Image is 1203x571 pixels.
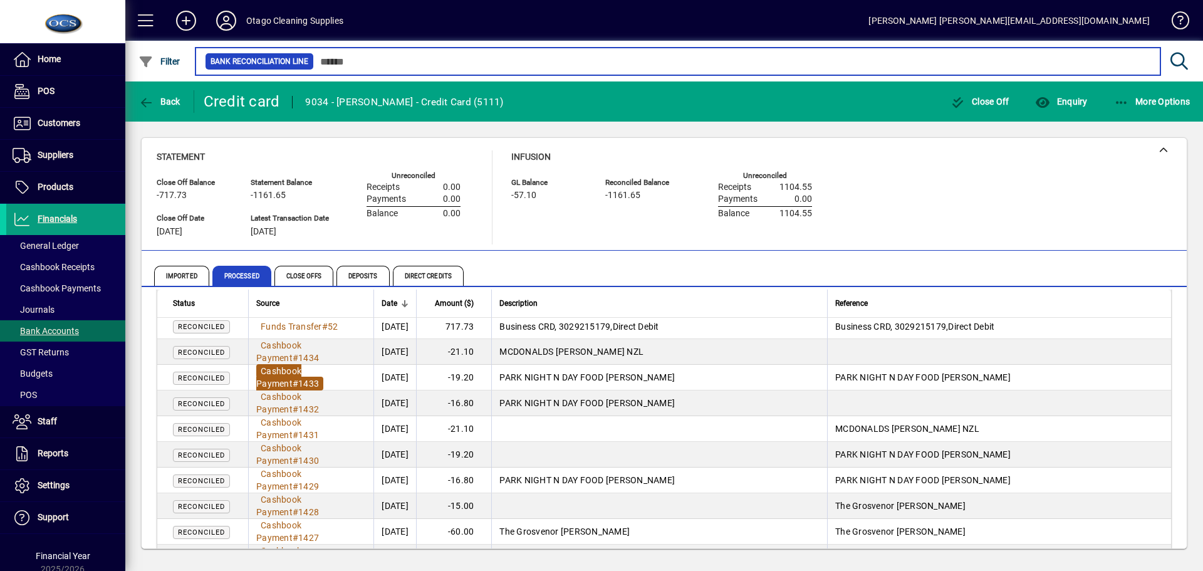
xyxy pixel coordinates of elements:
span: Close Off Date [157,214,232,223]
div: Credit card [204,92,280,112]
span: 1104.55 [779,182,812,192]
td: -60.00 [416,519,491,545]
span: PARK NIGHT N DAY FOOD [PERSON_NAME] [835,372,1011,382]
div: [PERSON_NAME] [PERSON_NAME][EMAIL_ADDRESS][DOMAIN_NAME] [868,11,1150,31]
a: Home [6,44,125,75]
span: 1430 [298,456,319,466]
span: Close Off Balance [157,179,232,187]
span: 1427 [298,533,319,543]
span: Cashbook Payment [256,340,301,363]
span: Cashbook Payment [256,392,301,414]
span: General Ledger [13,241,79,251]
span: 1434 [298,353,319,363]
span: PARK NIGHT N DAY FOOD [PERSON_NAME] [499,475,675,485]
a: Cashbook Payment#1428 [256,493,323,519]
span: 1429 [298,481,319,491]
span: Description [499,296,538,310]
div: Reference [835,296,1155,310]
td: -21.10 [416,416,491,442]
a: Bank Accounts [6,320,125,342]
td: [DATE] [373,390,416,416]
div: 9034 - [PERSON_NAME] - Credit Card (5111) [305,92,503,112]
td: [DATE] [373,365,416,390]
span: Reconciled [178,528,225,537]
button: Close Off [947,90,1013,113]
span: POS [13,390,37,400]
span: Cashbook Payment [256,520,301,543]
span: Bank Accounts [13,326,79,336]
span: Status [173,296,195,310]
a: Cashbook Payment#1431 [256,416,323,442]
span: More Options [1114,97,1190,107]
span: Financial Year [36,551,90,561]
span: GL Balance [511,179,586,187]
span: Reconciled Balance [605,179,680,187]
span: Direct Credits [393,266,464,286]
span: Imported [154,266,209,286]
span: Reconciled [178,451,225,459]
button: Add [166,9,206,32]
a: Cashbook Payments [6,278,125,299]
a: Journals [6,299,125,320]
span: 1433 [298,379,319,389]
span: Payments [718,194,758,204]
td: [DATE] [373,339,416,365]
span: Cashbook Payment [256,417,301,440]
span: Date [382,296,397,310]
td: [DATE] [373,545,416,570]
td: -16.80 [416,468,491,493]
span: 0.00 [794,194,812,204]
a: Funds Transfer#52 [256,320,342,333]
button: Profile [206,9,246,32]
button: Filter [135,50,184,73]
span: Receipts [367,182,400,192]
span: Reconciled [178,348,225,357]
a: Cashbook Payment#1430 [256,441,323,468]
span: # [293,430,298,440]
td: -16.80 [416,390,491,416]
span: Customers [38,118,80,128]
span: # [293,379,298,389]
span: PARK NIGHT N DAY FOOD [PERSON_NAME] [835,475,1011,485]
span: 0.00 [443,209,461,219]
span: Cashbook Payment [256,366,301,389]
a: Suppliers [6,140,125,171]
div: Source [256,296,366,310]
span: # [293,404,298,414]
div: Date [382,296,409,310]
span: Reconciled [178,323,225,331]
span: Reconciled [178,503,225,511]
td: [DATE] [373,442,416,468]
span: Back [138,97,180,107]
span: # [293,481,298,491]
span: Reports [38,448,68,458]
span: MCDONALDS [PERSON_NAME] NZL [835,424,979,434]
span: Close Off [950,97,1009,107]
span: Support [38,512,69,522]
a: Staff [6,406,125,437]
span: # [293,507,298,517]
span: Balance [367,209,398,219]
span: Business CRD, 3029215179,Direct Debit [835,322,994,332]
button: Back [135,90,184,113]
span: Reconciled [178,426,225,434]
span: Cashbook Payment [256,443,301,466]
a: Cashbook Payment#1434 [256,338,323,365]
span: 0.00 [443,182,461,192]
span: Suppliers [38,150,73,160]
span: PARK NIGHT N DAY FOOD [PERSON_NAME] [499,372,675,382]
span: Cashbook Payment [256,546,301,568]
span: Home [38,54,61,64]
td: 717.73 [416,314,491,339]
a: GST Returns [6,342,125,363]
span: # [293,456,298,466]
td: [DATE] [373,468,416,493]
a: Cashbook Payment#1427 [256,518,323,545]
span: Receipts [718,182,751,192]
a: Budgets [6,363,125,384]
a: General Ledger [6,235,125,256]
span: Reconciled [178,374,225,382]
span: Cashbook Payments [13,283,101,293]
span: Latest Transaction Date [251,214,329,223]
span: The Grosvenor [PERSON_NAME] [835,501,966,511]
